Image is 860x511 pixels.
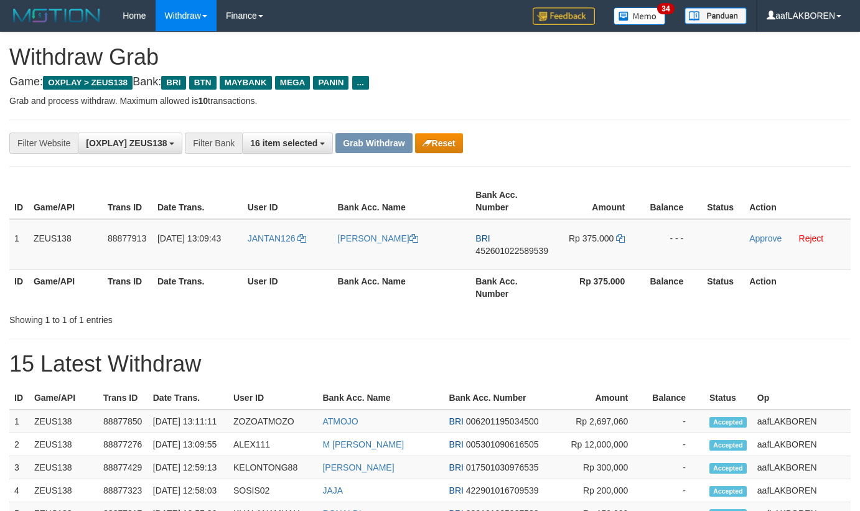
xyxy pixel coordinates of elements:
[313,76,348,90] span: PANIN
[9,410,29,433] td: 1
[322,439,404,449] a: M [PERSON_NAME]
[228,433,317,456] td: ALEX111
[704,387,752,410] th: Status
[338,233,418,243] a: [PERSON_NAME]
[157,233,221,243] span: [DATE] 13:09:43
[749,233,782,243] a: Approve
[444,387,564,410] th: Bank Acc. Number
[198,96,208,106] strong: 10
[647,479,704,502] td: -
[657,3,674,14] span: 34
[563,479,647,502] td: Rp 200,000
[563,387,647,410] th: Amount
[555,184,643,219] th: Amount
[148,433,228,456] td: [DATE] 13:09:55
[228,410,317,433] td: ZOZOATMOZO
[466,485,539,495] span: Copy 422901016709539 to clipboard
[242,133,333,154] button: 16 item selected
[333,184,471,219] th: Bank Acc. Name
[322,462,394,472] a: [PERSON_NAME]
[470,184,555,219] th: Bank Acc. Number
[9,133,78,154] div: Filter Website
[189,76,217,90] span: BTN
[248,233,296,243] span: JANTAN126
[752,433,851,456] td: aafLAKBOREN
[685,7,747,24] img: panduan.png
[614,7,666,25] img: Button%20Memo.svg
[148,456,228,479] td: [DATE] 12:59:13
[752,479,851,502] td: aafLAKBOREN
[185,133,242,154] div: Filter Bank
[702,184,744,219] th: Status
[466,416,539,426] span: Copy 006201195034500 to clipboard
[152,184,243,219] th: Date Trans.
[152,270,243,305] th: Date Trans.
[9,270,29,305] th: ID
[248,233,307,243] a: JANTAN126
[9,479,29,502] td: 4
[352,76,369,90] span: ...
[29,270,103,305] th: Game/API
[243,184,333,219] th: User ID
[98,387,148,410] th: Trans ID
[702,270,744,305] th: Status
[250,138,317,148] span: 16 item selected
[78,133,182,154] button: [OXPLAY] ZEUS138
[563,410,647,433] td: Rp 2,697,060
[220,76,272,90] span: MAYBANK
[98,433,148,456] td: 88877276
[616,233,625,243] a: Copy 375000 to clipboard
[449,439,464,449] span: BRI
[322,485,343,495] a: JAJA
[470,270,555,305] th: Bank Acc. Number
[228,479,317,502] td: SOSIS02
[752,410,851,433] td: aafLAKBOREN
[317,387,444,410] th: Bank Acc. Name
[9,95,851,107] p: Grab and process withdraw. Maximum allowed is transactions.
[449,416,464,426] span: BRI
[103,270,152,305] th: Trans ID
[228,387,317,410] th: User ID
[9,433,29,456] td: 2
[98,410,148,433] td: 88877850
[243,270,333,305] th: User ID
[647,456,704,479] td: -
[148,387,228,410] th: Date Trans.
[709,417,747,428] span: Accepted
[555,270,643,305] th: Rp 375.000
[475,246,548,256] span: Copy 452601022589539 to clipboard
[9,352,851,377] h1: 15 Latest Withdraw
[475,233,490,243] span: BRI
[29,410,98,433] td: ZEUS138
[335,133,412,153] button: Grab Withdraw
[275,76,311,90] span: MEGA
[29,387,98,410] th: Game/API
[752,387,851,410] th: Op
[29,433,98,456] td: ZEUS138
[29,184,103,219] th: Game/API
[29,219,103,270] td: ZEUS138
[103,184,152,219] th: Trans ID
[709,486,747,497] span: Accepted
[643,184,702,219] th: Balance
[415,133,463,153] button: Reset
[43,76,133,90] span: OXPLAY > ZEUS138
[466,439,539,449] span: Copy 005301090616505 to clipboard
[29,456,98,479] td: ZEUS138
[449,462,464,472] span: BRI
[98,479,148,502] td: 88877323
[9,387,29,410] th: ID
[744,184,851,219] th: Action
[9,76,851,88] h4: Game: Bank:
[322,416,358,426] a: ATMOJO
[563,433,647,456] td: Rp 12,000,000
[647,410,704,433] td: -
[643,270,702,305] th: Balance
[108,233,146,243] span: 88877913
[29,479,98,502] td: ZEUS138
[709,440,747,451] span: Accepted
[569,233,614,243] span: Rp 375.000
[709,463,747,474] span: Accepted
[9,456,29,479] td: 3
[9,45,851,70] h1: Withdraw Grab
